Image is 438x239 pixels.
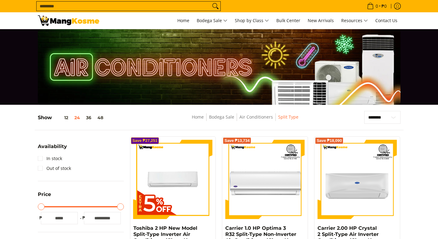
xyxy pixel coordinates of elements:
[375,4,379,8] span: 0
[239,114,273,120] a: Air Conditioners
[372,12,401,29] a: Contact Us
[211,2,220,11] button: Search
[38,115,106,121] h5: Show
[38,215,44,221] span: ₱
[149,113,341,127] nav: Breadcrumbs
[71,115,83,120] button: 24
[197,17,227,25] span: Bodega Sale
[174,12,192,29] a: Home
[209,114,234,120] a: Bodega Sale
[375,18,397,23] span: Contact Us
[105,12,401,29] nav: Main Menu
[273,12,303,29] a: Bulk Center
[194,12,231,29] a: Bodega Sale
[317,139,342,143] span: Save ₱18,090
[318,140,397,219] img: Carrier 2.00 HP Crystal 2 Split-Type Air Inverter Conditioner (Class A)
[235,17,269,25] span: Shop by Class
[132,139,158,143] span: Save ₱27,251
[133,140,213,219] img: Toshiba 2 HP New Model Split-Type Inverter Air Conditioner (Class A)
[341,17,368,25] span: Resources
[305,12,337,29] a: New Arrivals
[224,139,250,143] span: Save ₱13,734
[225,140,305,219] img: Carrier 1.0 HP Optima 3 R32 Split-Type Non-Inverter Air Conditioner (Class A)
[38,154,62,163] a: In stock
[338,12,371,29] a: Resources
[38,15,99,26] img: Bodega Sale Aircon l Mang Kosme: Home Appliances Warehouse Sale Split Type
[276,18,300,23] span: Bulk Center
[38,192,51,197] span: Price
[192,114,204,120] a: Home
[52,115,71,120] button: 12
[83,115,94,120] button: 36
[81,215,87,221] span: ₱
[38,192,51,202] summary: Open
[38,144,67,149] span: Availability
[381,4,388,8] span: ₱0
[232,12,272,29] a: Shop by Class
[177,18,189,23] span: Home
[365,3,389,10] span: •
[38,144,67,154] summary: Open
[94,115,106,120] button: 48
[38,163,71,173] a: Out of stock
[308,18,334,23] span: New Arrivals
[278,113,298,121] span: Split Type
